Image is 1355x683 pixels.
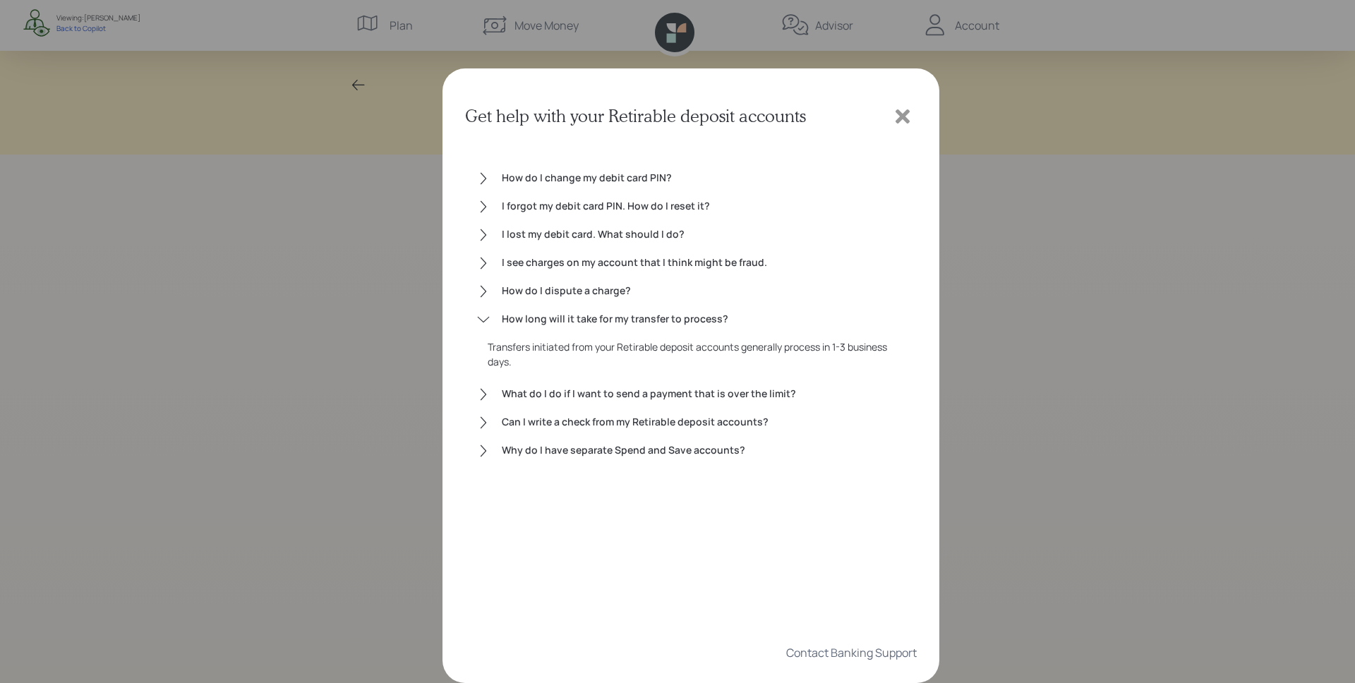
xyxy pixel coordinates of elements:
[786,645,917,660] div: Contact Banking Support
[502,442,905,459] div: Why do I have separate Spend and Save accounts?
[502,414,905,431] div: Can I write a check from my Retirable deposit accounts?
[502,226,905,243] div: I lost my debit card. What should I do?
[502,386,905,403] div: What do I do if I want to send a payment that is over the limit?
[502,283,905,300] div: How do I dispute a charge?
[476,334,905,375] div: Transfers initiated from your Retirable deposit accounts generally process in 1-3 business days.
[502,255,905,272] div: I see charges on my account that I think might be fraud.
[502,311,905,328] div: How long will it take for my transfer to process?
[502,198,905,215] div: I forgot my debit card PIN. How do I reset it?
[502,170,905,187] div: How do I change my debit card PIN?
[465,106,806,126] h3: Get help with your Retirable deposit accounts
